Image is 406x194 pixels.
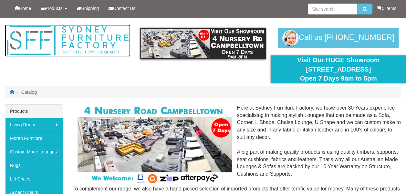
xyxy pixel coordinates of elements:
[5,105,63,118] div: Products
[308,4,357,15] input: Site search
[5,172,63,186] a: Lift Chairs
[81,6,99,11] span: Shipping
[276,55,401,83] div: Visit Our HUGE Showroom [STREET_ADDRESS] Open 7 Days 9am to 5pm
[5,24,130,57] img: Sydney Furniture Factory
[78,104,232,185] img: Corner Modular Lounges
[5,159,63,172] a: Rugs
[104,0,140,16] a: Contact Us
[5,131,63,145] a: Moran Furniture
[10,0,36,16] a: Home
[21,90,37,95] a: Catalog
[5,118,63,131] a: Living Room
[45,6,62,11] span: Products
[72,0,104,16] a: Shipping
[140,28,266,59] img: showroom.gif
[113,6,135,11] span: Contact Us
[5,145,63,159] a: Custom Made Lounges
[377,5,396,12] li: 0 items
[19,6,31,11] span: Home
[36,0,72,16] a: Products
